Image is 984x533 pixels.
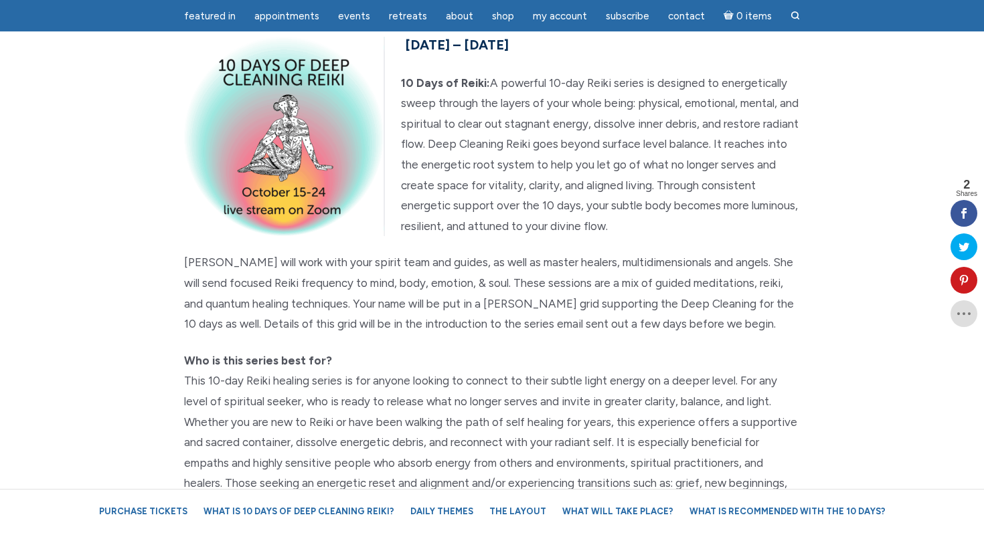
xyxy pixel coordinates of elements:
[446,10,473,22] span: About
[668,10,705,22] span: Contact
[438,3,481,29] a: About
[525,3,595,29] a: My Account
[492,10,514,22] span: Shop
[956,179,977,191] span: 2
[660,3,713,29] a: Contact
[405,37,509,53] span: [DATE] – [DATE]
[389,10,427,22] span: Retreats
[404,500,480,523] a: Daily Themes
[381,3,435,29] a: Retreats
[254,10,319,22] span: Appointments
[606,10,649,22] span: Subscribe
[176,3,244,29] a: featured in
[338,10,370,22] span: Events
[483,500,553,523] a: The Layout
[330,3,378,29] a: Events
[484,3,522,29] a: Shop
[184,10,236,22] span: featured in
[92,500,194,523] a: Purchase Tickets
[956,191,977,197] span: Shares
[197,500,401,523] a: What is 10 Days of Deep Cleaning Reiki?
[556,500,680,523] a: What will take place?
[598,3,657,29] a: Subscribe
[184,252,800,334] p: [PERSON_NAME] will work with your spirit team and guides, as well as master healers, multidimensi...
[246,3,327,29] a: Appointments
[716,2,780,29] a: Cart0 items
[533,10,587,22] span: My Account
[724,10,736,22] i: Cart
[401,76,490,90] strong: 10 Days of Reiki:
[184,73,800,237] p: A powerful 10-day Reiki series is designed to energetically sweep through the layers of your whol...
[683,500,892,523] a: What is recommended with the 10 Days?
[184,354,332,367] strong: Who is this series best for?
[736,11,772,21] span: 0 items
